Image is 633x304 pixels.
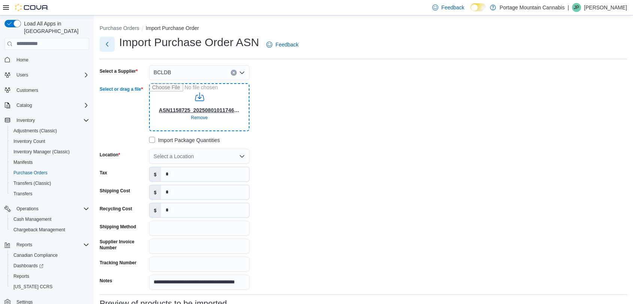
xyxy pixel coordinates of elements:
button: Cash Management [7,214,92,225]
a: Transfers [10,189,35,198]
label: $ [149,167,161,181]
span: Load All Apps in [GEOGRAPHIC_DATA] [21,20,89,35]
span: Chargeback Management [13,227,65,233]
span: Manifests [10,158,89,167]
span: Manifests [13,159,33,165]
span: [US_STATE] CCRS [13,284,52,290]
label: Select a Supplier [100,68,137,74]
button: Reports [7,271,92,282]
a: Chargeback Management [10,225,68,234]
button: Catalog [1,100,92,111]
a: Dashboards [7,261,92,271]
span: Dark Mode [470,11,471,12]
button: Transfers (Classic) [7,178,92,189]
span: Catalog [13,101,89,110]
span: Inventory [13,116,89,125]
span: Customers [13,85,89,95]
a: Adjustments (Classic) [10,126,60,135]
span: Home [16,57,28,63]
span: Users [13,70,89,79]
input: Dark Mode [470,3,486,11]
button: Import Purchase Order [146,25,199,31]
span: Transfers [13,191,32,197]
button: Inventory Manager (Classic) [7,147,92,157]
span: Adjustments (Classic) [13,128,57,134]
button: Operations [13,204,42,213]
span: Reports [13,240,89,249]
a: Canadian Compliance [10,251,61,260]
button: Users [1,70,92,80]
span: Transfers [10,189,89,198]
button: Reports [1,240,92,250]
label: Tracking Number [100,260,136,266]
span: Canadian Compliance [10,251,89,260]
span: Canadian Compliance [13,252,58,258]
a: Home [13,55,31,64]
span: Inventory Count [13,138,45,144]
span: BCLDB [154,68,171,77]
span: Home [13,55,89,64]
button: Catalog [13,101,35,110]
span: Transfers (Classic) [13,180,51,186]
button: Customers [1,85,92,96]
label: Recycling Cost [100,206,132,212]
span: Customers [16,87,38,93]
label: $ [149,185,161,199]
a: Customers [13,86,41,95]
span: Chargeback Management [10,225,89,234]
button: [US_STATE] CCRS [7,282,92,292]
span: JP [574,3,579,12]
label: $ [149,203,161,217]
span: Dashboards [10,261,89,270]
button: Users [13,70,31,79]
button: Inventory [1,115,92,126]
a: Purchase Orders [10,168,51,177]
span: Dashboards [13,263,43,269]
a: Reports [10,272,32,281]
span: Catalog [16,102,32,108]
button: Transfers [7,189,92,199]
button: Adjustments (Classic) [7,126,92,136]
span: Reports [13,273,29,279]
button: Clear selected files [188,113,211,122]
button: Purchase Orders [7,168,92,178]
button: Open list of options [239,153,245,159]
input: Use aria labels when no actual label is in use [149,83,249,131]
span: Feedback [441,4,464,11]
span: Purchase Orders [13,170,48,176]
button: Open list of options [239,70,245,76]
p: | [567,3,569,12]
button: Next [100,37,115,52]
label: Select or drag a file [100,86,143,92]
span: Cash Management [13,216,51,222]
label: Shipping Cost [100,188,130,194]
span: Inventory Manager (Classic) [13,149,70,155]
span: Remove [191,115,208,121]
span: Adjustments (Classic) [10,126,89,135]
span: Cash Management [10,215,89,224]
span: Operations [13,204,89,213]
span: Transfers (Classic) [10,179,89,188]
img: Cova [15,4,49,11]
span: Purchase Orders [10,168,89,177]
span: Reports [16,242,32,248]
button: Inventory Count [7,136,92,147]
span: Inventory [16,117,35,123]
span: Users [16,72,28,78]
a: Manifests [10,158,36,167]
span: Feedback [275,41,298,48]
a: Feedback [263,37,301,52]
span: Inventory Count [10,137,89,146]
button: Manifests [7,157,92,168]
a: Cash Management [10,215,54,224]
a: Inventory Manager (Classic) [10,147,73,156]
a: Inventory Count [10,137,48,146]
div: Jane Price [572,3,581,12]
span: Inventory Manager (Classic) [10,147,89,156]
button: Reports [13,240,35,249]
span: Reports [10,272,89,281]
nav: An example of EuiBreadcrumbs [100,24,627,33]
button: Chargeback Management [7,225,92,235]
label: Shipping Method [100,224,136,230]
button: Inventory [13,116,38,125]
